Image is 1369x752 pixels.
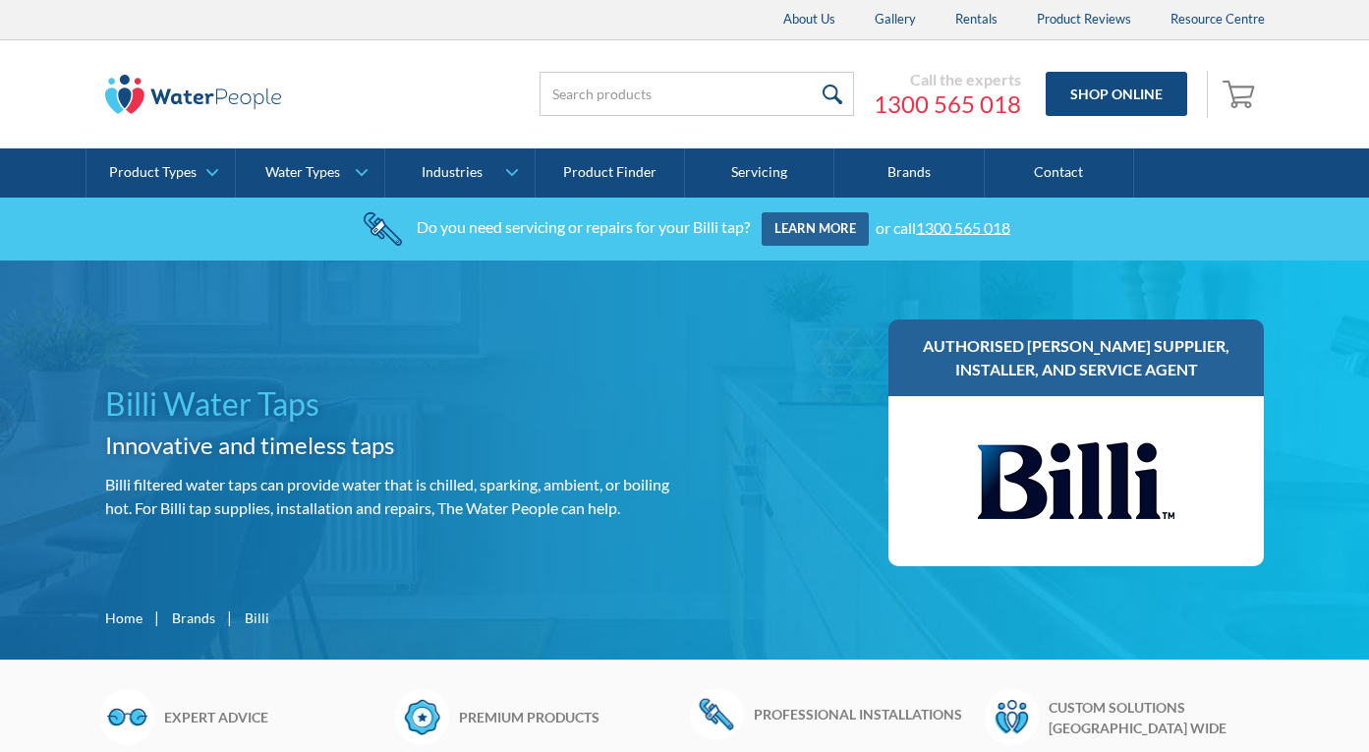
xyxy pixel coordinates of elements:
[1218,71,1265,118] a: Open cart
[908,334,1245,381] h3: Authorised [PERSON_NAME] supplier, installer, and service agent
[100,689,154,744] img: Glasses
[422,164,483,181] div: Industries
[762,212,869,246] a: Learn more
[105,380,677,428] h1: Billi Water Taps
[152,606,162,629] div: |
[236,148,384,198] a: Water Types
[1223,78,1260,109] img: shopping cart
[876,217,1010,236] div: or call
[245,607,269,628] div: Billi
[164,707,385,727] h6: Expert advice
[105,607,143,628] a: Home
[225,606,235,629] div: |
[540,72,854,116] input: Search products
[385,148,534,198] a: Industries
[1049,697,1270,738] h6: Custom solutions [GEOGRAPHIC_DATA] wide
[874,70,1021,89] div: Call the experts
[685,148,834,198] a: Servicing
[874,89,1021,119] a: 1300 565 018
[978,416,1174,547] img: Billi
[754,704,975,724] h6: Professional installations
[1046,72,1187,116] a: Shop Online
[916,217,1010,236] a: 1300 565 018
[109,164,197,181] div: Product Types
[172,607,215,628] a: Brands
[459,707,680,727] h6: Premium products
[105,75,282,114] img: The Water People
[536,148,685,198] a: Product Finder
[834,148,984,198] a: Brands
[86,148,235,198] a: Product Types
[985,689,1039,744] img: Waterpeople Symbol
[690,689,744,738] img: Wrench
[105,473,677,520] p: Billi filtered water taps can provide water that is chilled, sparking, ambient, or boiling hot. F...
[395,689,449,744] img: Badge
[417,217,750,236] div: Do you need servicing or repairs for your Billi tap?
[105,428,677,463] h2: Innovative and timeless taps
[265,164,340,181] div: Water Types
[985,148,1134,198] a: Contact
